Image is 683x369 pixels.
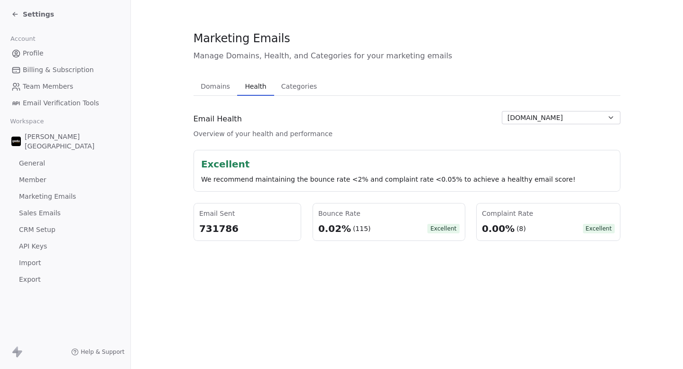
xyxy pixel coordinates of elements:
span: [DOMAIN_NAME] [508,113,563,123]
a: Email Verification Tools [8,95,123,111]
span: Profile [23,48,44,58]
div: Email Sent [199,209,295,218]
div: We recommend maintaining the bounce rate <2% and complaint rate <0.05% to achieve a healthy email... [201,175,613,184]
a: Import [8,255,123,271]
span: API Keys [19,241,47,251]
div: Excellent [201,157,613,171]
div: (8) [517,224,526,233]
span: Categories [277,80,321,93]
span: Email Verification Tools [23,98,99,108]
a: Export [8,272,123,287]
span: Excellent [427,224,459,233]
a: Member [8,172,123,188]
span: Billing & Subscription [23,65,94,75]
span: Account [6,32,39,46]
a: Help & Support [71,348,124,356]
span: Workspace [6,114,48,129]
img: Zeeshan%20Neck%20Print%20Dark.png [11,137,21,146]
a: General [8,156,123,171]
a: API Keys [8,239,123,254]
div: (115) [352,224,370,233]
span: Settings [23,9,54,19]
span: General [19,158,45,168]
span: Overview of your health and performance [194,129,332,138]
span: Help & Support [81,348,124,356]
span: Sales Emails [19,208,61,218]
a: Billing & Subscription [8,62,123,78]
span: Team Members [23,82,73,92]
a: Marketing Emails [8,189,123,204]
div: Bounce Rate [318,209,460,218]
a: Profile [8,46,123,61]
a: Settings [11,9,54,19]
a: Team Members [8,79,123,94]
span: Member [19,175,46,185]
span: Health [241,80,270,93]
span: Import [19,258,41,268]
span: Excellent [583,224,615,233]
span: [PERSON_NAME][GEOGRAPHIC_DATA] [25,132,119,151]
div: 731786 [199,222,295,235]
span: CRM Setup [19,225,55,235]
span: Email Health [194,113,242,125]
span: Marketing Emails [194,31,290,46]
span: Marketing Emails [19,192,76,202]
span: Export [19,275,41,285]
span: Manage Domains, Health, and Categories for your marketing emails [194,50,620,62]
div: Complaint Rate [482,209,615,218]
div: 0.00% [482,222,515,235]
span: Domains [197,80,234,93]
a: CRM Setup [8,222,123,238]
div: 0.02% [318,222,351,235]
a: Sales Emails [8,205,123,221]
